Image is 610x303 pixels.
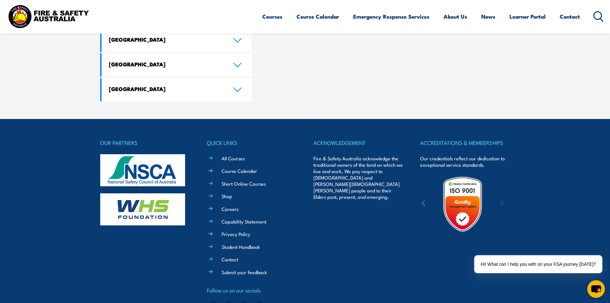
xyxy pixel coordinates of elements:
a: Contact [560,8,580,25]
a: News [481,8,495,25]
a: Course Calendar [297,8,339,25]
img: Untitled design (19) [435,176,491,232]
img: nsca-logo-footer [100,154,185,186]
a: Emergency Response Services [353,8,429,25]
a: Short Online Courses [222,180,266,187]
img: ewpa-logo [491,193,547,215]
h4: ACCREDITATIONS & MEMBERSHIPS [420,138,510,147]
a: About Us [443,8,467,25]
h4: [GEOGRAPHIC_DATA] [109,85,224,92]
p: Fire & Safety Australia acknowledge the traditional owners of the land on which we live and work.... [313,155,403,200]
a: Contact [222,256,238,263]
a: Courses [262,8,282,25]
a: [GEOGRAPHIC_DATA] [102,53,252,77]
a: Careers [222,206,239,212]
a: Learner Portal [509,8,546,25]
a: Submit your feedback [222,269,267,275]
a: Shop [222,193,232,199]
a: Course Calendar [222,167,257,174]
img: whs-logo-footer [100,193,185,225]
div: Hi! What can I help you with on your FSA journey [DATE]? [474,255,602,273]
a: All Courses [222,155,245,162]
h4: OUR PARTNERS [100,138,190,147]
button: chat-button [587,280,605,298]
a: Privacy Policy [222,231,250,237]
h4: [GEOGRAPHIC_DATA] [109,36,224,43]
h4: [GEOGRAPHIC_DATA] [109,61,224,68]
a: Capability Statement [222,218,266,225]
h4: ACKNOWLEDGEMENT [313,138,403,147]
a: [GEOGRAPHIC_DATA] [102,29,252,52]
h4: QUICK LINKS [207,138,297,147]
h4: Follow us on our socials [207,286,297,295]
a: Student Handbook [222,243,260,250]
p: Our credentials reflect our dedication to exceptional service standards. [420,155,510,168]
a: [GEOGRAPHIC_DATA] [102,78,252,101]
